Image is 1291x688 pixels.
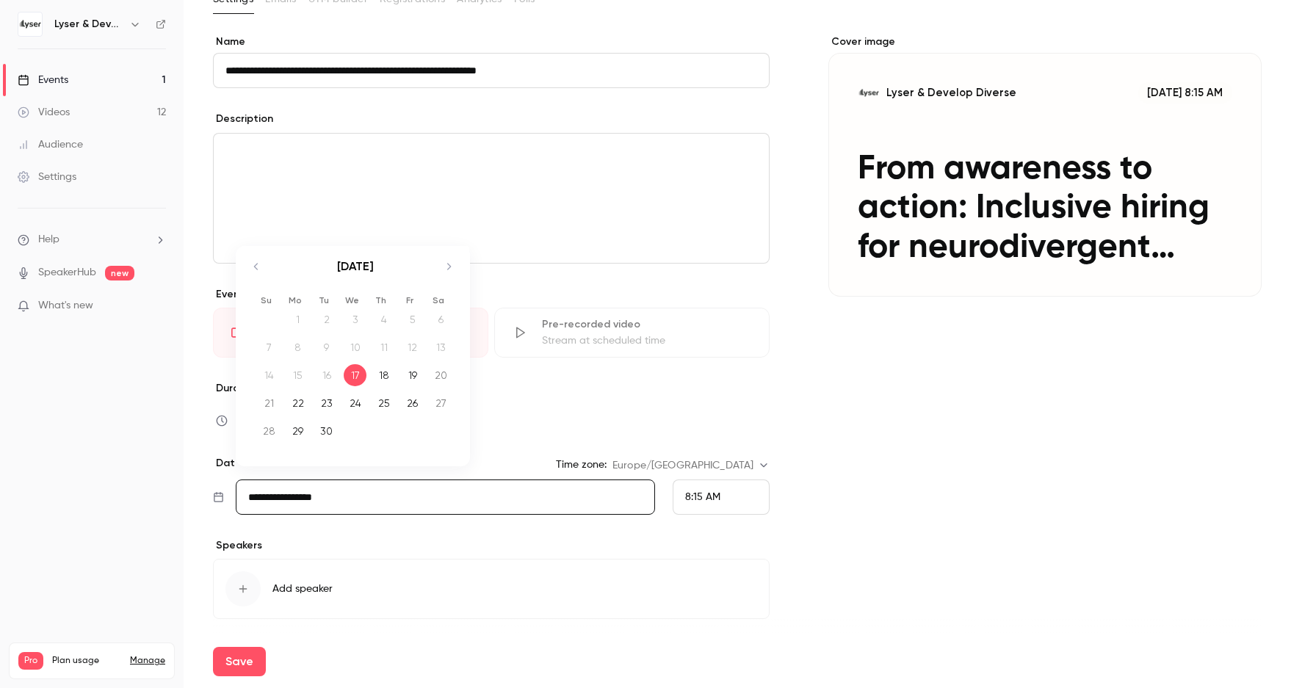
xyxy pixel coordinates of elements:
[406,295,413,305] small: Fr
[18,105,70,120] div: Videos
[289,295,302,305] small: Mo
[372,392,395,414] div: 25
[369,361,398,389] td: Thursday, September 18, 2025
[828,35,1262,49] label: Cover image
[54,17,123,32] h6: Lyser & Develop Diverse
[315,420,338,442] div: 30
[312,305,341,333] td: Not available. Tuesday, September 2, 2025
[612,458,770,473] div: Europe/[GEOGRAPHIC_DATA]
[427,305,455,333] td: Not available. Saturday, September 6, 2025
[430,308,452,330] div: 6
[283,417,312,445] td: Monday, September 29, 2025
[236,479,655,515] input: Tue, Feb 17, 2026
[315,336,338,358] div: 9
[312,333,341,361] td: Not available. Tuesday, September 9, 2025
[427,361,455,389] td: Saturday, September 20, 2025
[286,308,309,330] div: 1
[341,361,369,389] td: Selected. Wednesday, September 17, 2025
[345,295,359,305] small: We
[286,392,309,414] div: 22
[372,364,395,386] div: 18
[344,308,366,330] div: 3
[283,389,312,417] td: Monday, September 22, 2025
[38,265,96,280] a: SpeakerHub
[213,287,770,302] p: Event type
[18,652,43,670] span: Pro
[433,295,444,305] small: Sa
[542,333,751,348] div: Stream at scheduled time
[344,392,366,414] div: 24
[401,336,424,358] div: 12
[673,479,770,515] div: From
[258,420,281,442] div: 28
[828,35,1262,297] section: Cover image
[401,308,424,330] div: 5
[494,308,770,358] div: Pre-recorded videoStream at scheduled time
[236,246,469,460] div: Calendar
[148,300,166,313] iframe: Noticeable Trigger
[315,308,338,330] div: 2
[398,361,427,389] td: Friday, September 19, 2025
[369,305,398,333] td: Not available. Thursday, September 4, 2025
[18,73,68,87] div: Events
[372,308,395,330] div: 4
[312,417,341,445] td: Tuesday, September 30, 2025
[315,364,338,386] div: 16
[255,333,283,361] td: Not available. Sunday, September 7, 2025
[344,336,366,358] div: 10
[398,333,427,361] td: Not available. Friday, September 12, 2025
[213,35,770,49] label: Name
[315,392,338,414] div: 23
[685,492,720,502] span: 8:15 AM
[398,305,427,333] td: Not available. Friday, September 5, 2025
[556,457,607,472] label: Time zone:
[286,336,309,358] div: 8
[52,655,121,667] span: Plan usage
[372,336,395,358] div: 11
[18,137,83,152] div: Audience
[401,364,424,386] div: 19
[213,133,770,264] section: description
[337,259,374,273] strong: [DATE]
[341,305,369,333] td: Not available. Wednesday, September 3, 2025
[542,317,751,332] div: Pre-recorded video
[261,295,272,305] small: Su
[258,336,281,358] div: 7
[213,538,770,553] p: Speakers
[427,333,455,361] td: Not available. Saturday, September 13, 2025
[312,361,341,389] td: Not available. Tuesday, September 16, 2025
[18,12,42,36] img: Lyser & Develop Diverse
[38,298,93,314] span: What's new
[375,295,386,305] small: Th
[213,456,289,471] p: Date and time
[214,134,769,263] div: editor
[430,336,452,358] div: 13
[283,361,312,389] td: Not available. Monday, September 15, 2025
[255,361,283,389] td: Not available. Sunday, September 14, 2025
[38,232,59,247] span: Help
[213,559,770,619] button: Add speaker
[130,655,165,667] a: Manage
[398,389,427,417] td: Friday, September 26, 2025
[427,389,455,417] td: Saturday, September 27, 2025
[283,333,312,361] td: Not available. Monday, September 8, 2025
[344,364,366,386] div: 17
[341,333,369,361] td: Not available. Wednesday, September 10, 2025
[18,232,166,247] li: help-dropdown-opener
[401,392,424,414] div: 26
[286,420,309,442] div: 29
[272,582,333,596] span: Add speaker
[258,392,281,414] div: 21
[213,381,770,396] label: Duration
[319,295,329,305] small: Tu
[213,308,488,358] div: LiveGo live at scheduled time
[18,170,76,184] div: Settings
[258,364,281,386] div: 14
[430,364,452,386] div: 20
[213,112,273,126] label: Description
[105,266,134,280] span: new
[213,647,266,676] button: Save
[312,389,341,417] td: Tuesday, September 23, 2025
[255,389,283,417] td: Sunday, September 21, 2025
[341,389,369,417] td: Wednesday, September 24, 2025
